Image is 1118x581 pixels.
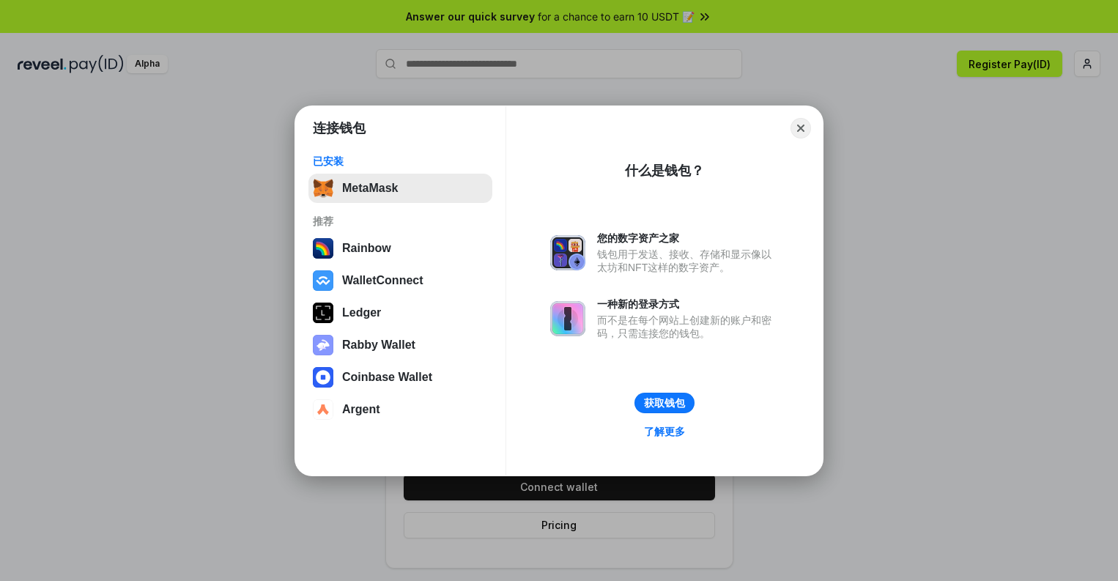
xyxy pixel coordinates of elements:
div: Argent [342,403,380,416]
img: svg+xml,%3Csvg%20xmlns%3D%22http%3A%2F%2Fwww.w3.org%2F2000%2Fsvg%22%20fill%3D%22none%22%20viewBox... [313,335,333,355]
button: Rabby Wallet [308,330,492,360]
div: 获取钱包 [644,396,685,410]
img: svg+xml,%3Csvg%20xmlns%3D%22http%3A%2F%2Fwww.w3.org%2F2000%2Fsvg%22%20fill%3D%22none%22%20viewBox... [550,235,585,270]
div: 了解更多 [644,425,685,438]
img: svg+xml,%3Csvg%20width%3D%22120%22%20height%3D%22120%22%20viewBox%3D%220%200%20120%20120%22%20fil... [313,238,333,259]
img: svg+xml,%3Csvg%20xmlns%3D%22http%3A%2F%2Fwww.w3.org%2F2000%2Fsvg%22%20fill%3D%22none%22%20viewBox... [550,301,585,336]
img: svg+xml,%3Csvg%20fill%3D%22none%22%20height%3D%2233%22%20viewBox%3D%220%200%2035%2033%22%20width%... [313,178,333,199]
button: Coinbase Wallet [308,363,492,392]
div: MetaMask [342,182,398,195]
img: svg+xml,%3Csvg%20width%3D%2228%22%20height%3D%2228%22%20viewBox%3D%220%200%2028%2028%22%20fill%3D... [313,399,333,420]
img: svg+xml,%3Csvg%20width%3D%2228%22%20height%3D%2228%22%20viewBox%3D%220%200%2028%2028%22%20fill%3D... [313,367,333,388]
div: 钱包用于发送、接收、存储和显示像以太坊和NFT这样的数字资产。 [597,248,779,274]
img: svg+xml,%3Csvg%20width%3D%2228%22%20height%3D%2228%22%20viewBox%3D%220%200%2028%2028%22%20fill%3D... [313,270,333,291]
h1: 连接钱包 [313,119,366,137]
button: WalletConnect [308,266,492,295]
button: MetaMask [308,174,492,203]
div: WalletConnect [342,274,423,287]
div: 已安装 [313,155,488,168]
a: 了解更多 [635,422,694,441]
div: 您的数字资产之家 [597,232,779,245]
div: Coinbase Wallet [342,371,432,384]
div: Rabby Wallet [342,338,415,352]
div: Rainbow [342,242,391,255]
button: Ledger [308,298,492,327]
button: Argent [308,395,492,424]
button: Close [791,118,811,138]
div: 而不是在每个网站上创建新的账户和密码，只需连接您的钱包。 [597,314,779,340]
div: 推荐 [313,215,488,228]
button: 获取钱包 [634,393,695,413]
div: 一种新的登录方式 [597,297,779,311]
img: svg+xml,%3Csvg%20xmlns%3D%22http%3A%2F%2Fwww.w3.org%2F2000%2Fsvg%22%20width%3D%2228%22%20height%3... [313,303,333,323]
div: Ledger [342,306,381,319]
button: Rainbow [308,234,492,263]
div: 什么是钱包？ [625,162,704,180]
